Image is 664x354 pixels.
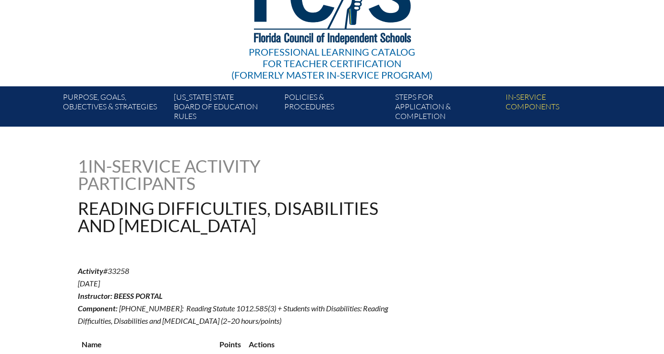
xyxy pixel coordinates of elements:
span: for Teacher Certification [263,58,401,69]
p: Name [82,338,212,351]
a: Steps forapplication & completion [391,90,502,127]
a: Purpose, goals,objectives & strategies [59,90,169,127]
a: [US_STATE] StateBoard of Education rules [170,90,280,127]
p: #33258 [78,265,416,327]
b: Component: [78,304,118,313]
span: (2–20 hours/points) [221,316,281,325]
p: Actions [249,338,275,351]
span: [DATE] [78,279,100,288]
span: [PHONE_NUMBER]: Reading Statute 1012.585(3) + Students with Disabilities: Reading Difficulties, D... [78,304,388,325]
h1: Reading Difficulties, Disabilities and [MEDICAL_DATA] [78,200,393,234]
h1: In-service Activity Participants [78,157,271,192]
span: BEESS Portal [114,291,163,300]
b: Activity [78,266,103,275]
b: Instructor: [78,291,112,300]
span: 1 [78,155,88,177]
div: Professional Learning Catalog (formerly Master In-service Program) [231,46,433,81]
a: Policies &Procedures [280,90,391,127]
a: In-servicecomponents [502,90,612,127]
p: Points [219,338,241,351]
